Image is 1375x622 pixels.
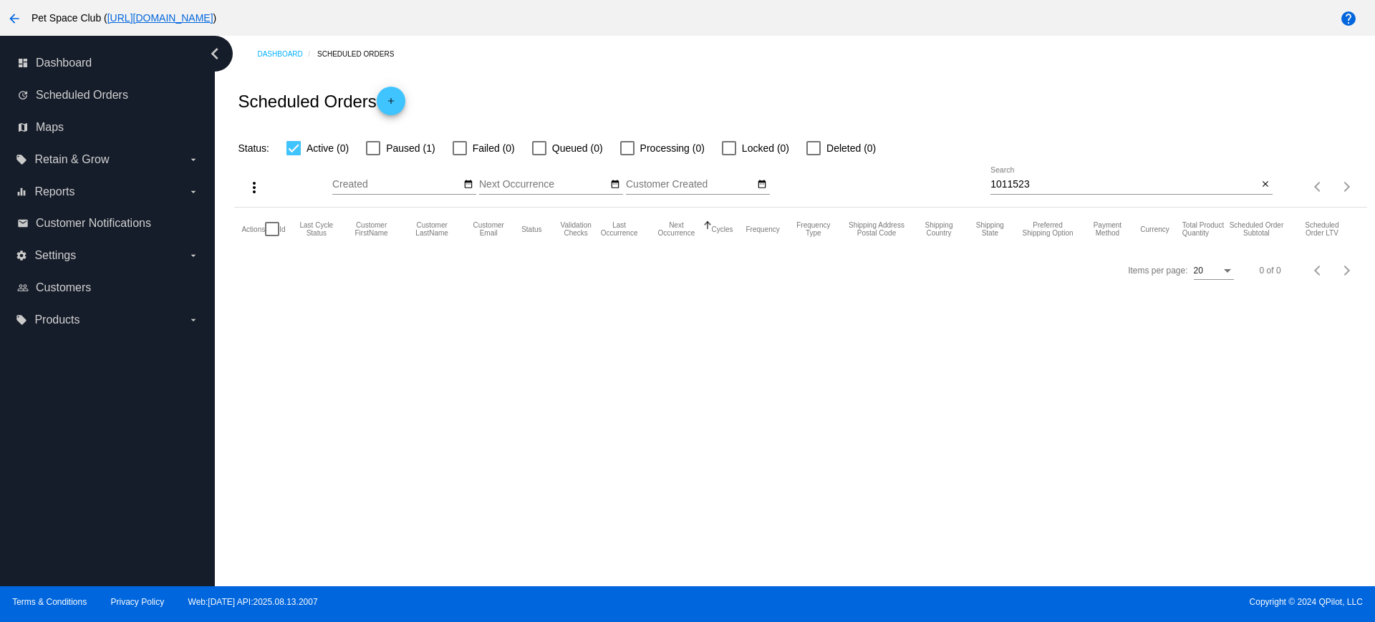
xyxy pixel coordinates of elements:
[36,89,128,102] span: Scheduled Orders
[188,154,199,165] i: arrow_drop_down
[17,212,199,235] a: email Customer Notifications
[1297,221,1346,237] button: Change sorting for LifetimeValue
[188,314,199,326] i: arrow_drop_down
[626,179,755,190] input: Customer Created
[408,221,455,237] button: Change sorting for CustomerLastName
[746,225,780,233] button: Change sorting for Frequency
[107,12,213,24] a: [URL][DOMAIN_NAME]
[17,57,29,69] i: dashboard
[36,121,64,134] span: Maps
[12,597,87,607] a: Terms & Conditions
[279,225,285,233] button: Change sorting for Id
[1194,266,1203,276] span: 20
[34,249,76,262] span: Settings
[34,153,109,166] span: Retain & Grow
[246,179,263,196] mat-icon: more_vert
[919,221,959,237] button: Change sorting for ShippingCountry
[1260,179,1270,190] mat-icon: close
[521,225,541,233] button: Change sorting for Status
[1340,10,1357,27] mat-icon: help
[17,276,199,299] a: people_outline Customers
[111,597,165,607] a: Privacy Policy
[990,179,1258,190] input: Search
[241,208,265,251] mat-header-cell: Actions
[597,221,641,237] button: Change sorting for LastOccurrenceUtc
[36,57,92,69] span: Dashboard
[32,12,216,24] span: Pet Space Club ( )
[16,250,27,261] i: settings
[972,221,1008,237] button: Change sorting for ShippingState
[34,314,79,326] span: Products
[700,597,1363,607] span: Copyright © 2024 QPilot, LLC
[1021,221,1075,237] button: Change sorting for PreferredShippingOption
[386,140,435,157] span: Paused (1)
[640,140,705,157] span: Processing (0)
[307,140,349,157] span: Active (0)
[554,208,597,251] mat-header-cell: Validation Checks
[347,221,395,237] button: Change sorting for CustomerFirstName
[382,96,400,113] mat-icon: add
[17,116,199,139] a: map Maps
[1194,266,1234,276] mat-select: Items per page:
[654,221,698,237] button: Change sorting for NextOccurrenceUtc
[17,122,29,133] i: map
[1258,178,1273,193] button: Clear
[1260,266,1281,276] div: 0 of 0
[1333,256,1361,285] button: Next page
[17,84,199,107] a: update Scheduled Orders
[712,225,733,233] button: Change sorting for Cycles
[317,43,407,65] a: Scheduled Orders
[17,52,199,74] a: dashboard Dashboard
[1088,221,1128,237] button: Change sorting for PaymentMethod.Type
[188,597,318,607] a: Web:[DATE] API:2025.08.13.2007
[36,281,91,294] span: Customers
[257,43,317,65] a: Dashboard
[1128,266,1187,276] div: Items per page:
[1229,221,1285,237] button: Change sorting for Subtotal
[17,89,29,101] i: update
[1140,225,1169,233] button: Change sorting for CurrencyIso
[17,282,29,293] i: people_outline
[826,140,876,157] span: Deleted (0)
[188,250,199,261] i: arrow_drop_down
[238,87,405,115] h2: Scheduled Orders
[16,314,27,326] i: local_offer
[188,186,199,198] i: arrow_drop_down
[332,179,461,190] input: Created
[468,221,508,237] button: Change sorting for CustomerEmail
[6,10,23,27] mat-icon: arrow_back
[552,140,603,157] span: Queued (0)
[238,142,269,154] span: Status:
[203,42,226,65] i: chevron_left
[463,179,473,190] mat-icon: date_range
[1304,172,1333,201] button: Previous page
[36,217,151,230] span: Customer Notifications
[479,179,608,190] input: Next Occurrence
[742,140,789,157] span: Locked (0)
[1304,256,1333,285] button: Previous page
[610,179,620,190] mat-icon: date_range
[757,179,767,190] mat-icon: date_range
[16,154,27,165] i: local_offer
[473,140,515,157] span: Failed (0)
[16,186,27,198] i: equalizer
[1333,172,1361,201] button: Next page
[793,221,834,237] button: Change sorting for FrequencyType
[847,221,906,237] button: Change sorting for ShippingPostcode
[34,185,74,198] span: Reports
[17,218,29,229] i: email
[1182,208,1229,251] mat-header-cell: Total Product Quantity
[299,221,335,237] button: Change sorting for LastProcessingCycleId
